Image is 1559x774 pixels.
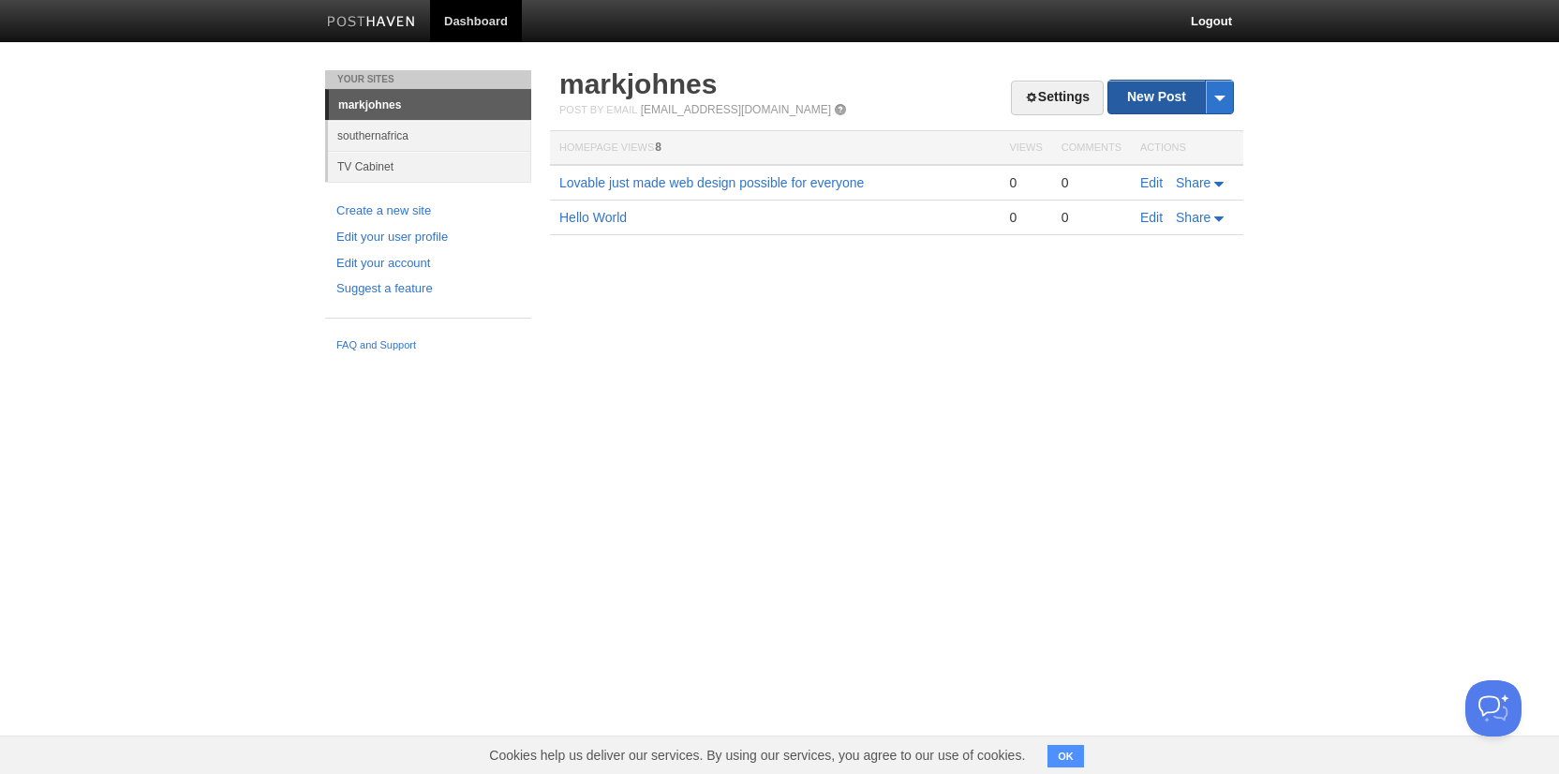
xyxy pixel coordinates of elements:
a: Edit [1140,175,1163,190]
a: [EMAIL_ADDRESS][DOMAIN_NAME] [641,103,831,116]
button: OK [1047,745,1084,767]
th: Comments [1052,131,1131,166]
a: FAQ and Support [336,337,520,354]
th: Actions [1131,131,1243,166]
a: southernafrica [328,120,531,151]
a: Settings [1011,81,1104,115]
span: Share [1176,175,1210,190]
a: TV Cabinet [328,151,531,182]
a: Edit [1140,210,1163,225]
a: Hello World [559,210,627,225]
div: 0 [1062,174,1121,191]
a: Lovable just made web design possible for everyone [559,175,864,190]
span: Share [1176,210,1210,225]
span: Cookies help us deliver our services. By using our services, you agree to our use of cookies. [470,737,1044,774]
div: 0 [1009,174,1042,191]
a: Edit your user profile [336,228,520,247]
a: markjohnes [559,68,717,99]
th: Views [1000,131,1051,166]
li: Your Sites [325,70,531,89]
a: New Post [1108,81,1233,113]
th: Homepage Views [550,131,1000,166]
img: Posthaven-bar [327,16,416,30]
a: markjohnes [329,90,531,120]
a: Suggest a feature [336,279,520,299]
div: 0 [1062,209,1121,226]
span: 8 [655,141,661,154]
a: Edit your account [336,254,520,274]
span: Post by Email [559,104,637,115]
iframe: Help Scout Beacon - Open [1465,680,1522,737]
a: Create a new site [336,201,520,221]
div: 0 [1009,209,1042,226]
